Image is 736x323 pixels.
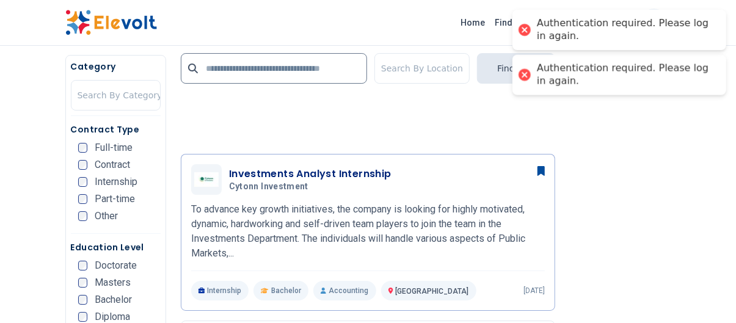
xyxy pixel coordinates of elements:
h5: Contract Type [71,123,161,136]
button: Z [642,9,666,33]
p: To advance key growth initiatives, the company is looking for highly motivated, dynamic, hardwork... [191,202,545,261]
span: Masters [95,278,131,288]
button: Find Jobs [477,53,555,84]
input: Doctorate [78,261,88,270]
h3: Investments Analyst Internship [229,167,392,181]
span: Cytonn Investment [229,181,308,192]
h5: Category [71,60,161,73]
img: Cytonn Investment [194,172,219,187]
span: Doctorate [95,261,137,270]
a: Find Jobs [490,13,541,32]
input: Internship [78,177,88,187]
input: Part-time [78,194,88,204]
p: Internship [191,281,249,300]
iframe: Chat Widget [675,264,736,323]
span: Bachelor [271,286,301,296]
input: Masters [78,278,88,288]
span: Full-time [95,143,133,153]
a: Cytonn InvestmentInvestments Analyst InternshipCytonn InvestmentTo advance key growth initiatives... [191,164,545,300]
input: Other [78,211,88,221]
span: Diploma [95,312,130,322]
span: Other [95,211,118,221]
iframe: Advertisement [181,34,555,144]
a: Home [456,13,490,32]
p: [DATE] [523,286,545,296]
h5: Education Level [71,241,161,253]
p: Accounting [313,281,376,300]
input: Contract [78,160,88,170]
div: Authentication required. Please log in again. [537,17,714,43]
div: Authentication required. Please log in again. [537,62,714,88]
input: Bachelor [78,295,88,305]
span: Part-time [95,194,135,204]
input: Diploma [78,312,88,322]
span: Internship [95,177,137,187]
span: [GEOGRAPHIC_DATA] [396,287,469,296]
img: Elevolt [65,10,157,35]
span: Contract [95,160,130,170]
input: Full-time [78,143,88,153]
span: Bachelor [95,295,132,305]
